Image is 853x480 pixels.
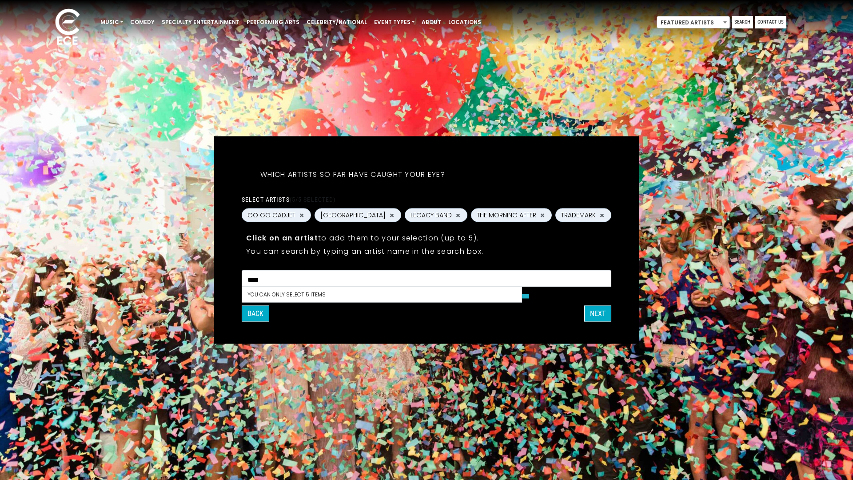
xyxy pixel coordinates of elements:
[246,233,318,243] strong: Click on an artist
[584,306,611,322] button: Next
[598,211,606,219] button: Remove TRADEMARK
[242,287,522,302] li: You can only select 5 items
[657,16,729,29] span: Featured Artists
[242,159,464,191] h5: Which artists so far have caught your eye?
[290,196,336,203] span: (5/5 selected)
[371,15,418,30] a: Event Types
[755,16,786,28] a: Contact Us
[320,211,386,220] span: [GEOGRAPHIC_DATA]
[127,15,158,30] a: Comedy
[243,15,303,30] a: Performing Arts
[732,16,753,28] a: Search
[477,211,536,220] span: THE MORNING AFTER
[303,15,371,30] a: Celebrity/National
[298,211,305,219] button: Remove GO GO GADJET
[539,211,546,219] button: Remove THE MORNING AFTER
[246,232,607,244] p: to add them to your selection (up to 5).
[246,246,607,257] p: You can search by typing an artist name in the search box.
[388,211,395,219] button: Remove JUMP STREET
[418,15,445,30] a: About
[242,196,335,204] label: Select artists
[97,15,127,30] a: Music
[45,6,90,49] img: ece_new_logo_whitev2-1.png
[561,211,596,220] span: TRADEMARK
[411,211,452,220] span: LEGACY BAND
[158,15,243,30] a: Specialty Entertainment
[445,15,485,30] a: Locations
[242,306,269,322] button: Back
[454,211,462,219] button: Remove LEGACY BAND
[247,211,295,220] span: GO GO GADJET
[247,276,576,284] textarea: Search
[657,16,730,28] span: Featured Artists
